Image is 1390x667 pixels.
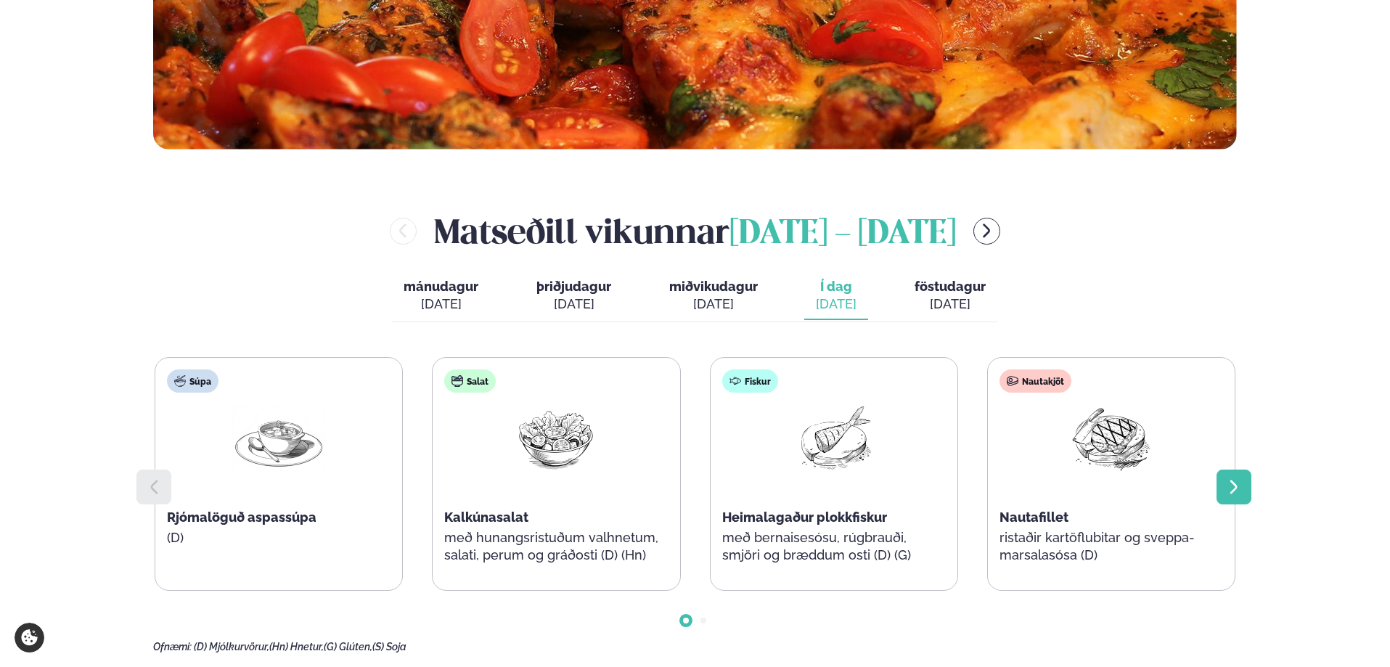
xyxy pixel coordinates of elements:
span: (G) Glúten, [324,641,372,652]
img: Beef-Meat.png [1065,404,1158,472]
button: miðvikudagur [DATE] [658,272,769,320]
span: (S) Soja [372,641,406,652]
p: með bernaisesósu, rúgbrauði, smjöri og bræddum osti (D) (G) [722,529,946,564]
h2: Matseðill vikunnar [434,208,956,255]
div: [DATE] [915,295,986,313]
div: [DATE] [536,295,611,313]
img: salad.svg [451,375,463,387]
span: mánudagur [404,279,478,294]
span: Rjómalöguð aspassúpa [167,510,316,525]
span: Go to slide 1 [683,618,689,623]
span: föstudagur [915,279,986,294]
button: föstudagur [DATE] [903,272,997,320]
img: Salad.png [510,404,602,472]
span: Ofnæmi: [153,641,192,652]
img: beef.svg [1007,375,1018,387]
p: (D) [167,529,391,547]
div: [DATE] [669,295,758,313]
span: Í dag [816,278,857,295]
button: menu-btn-left [390,218,417,245]
span: Go to slide 2 [700,618,706,623]
img: soup.svg [174,375,186,387]
span: miðvikudagur [669,279,758,294]
p: ristaðir kartöflubitar og sveppa- marsalasósa (D) [999,529,1223,564]
p: með hunangsristuðum valhnetum, salati, perum og gráðosti (D) (Hn) [444,529,668,564]
span: Heimalagaður plokkfiskur [722,510,887,525]
button: Í dag [DATE] [804,272,868,320]
span: (D) Mjólkurvörur, [194,641,269,652]
button: þriðjudagur [DATE] [525,272,623,320]
img: Soup.png [232,404,325,472]
div: Salat [444,369,496,393]
img: fish.svg [729,375,741,387]
div: [DATE] [404,295,478,313]
div: Súpa [167,369,218,393]
span: Nautafillet [999,510,1068,525]
img: Fish.png [788,404,880,472]
span: (Hn) Hnetur, [269,641,324,652]
div: Fiskur [722,369,778,393]
span: Kalkúnasalat [444,510,528,525]
button: menu-btn-right [973,218,1000,245]
div: Nautakjöt [999,369,1071,393]
a: Cookie settings [15,623,44,652]
button: mánudagur [DATE] [392,272,490,320]
span: þriðjudagur [536,279,611,294]
div: [DATE] [816,295,857,313]
span: [DATE] - [DATE] [729,218,956,250]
